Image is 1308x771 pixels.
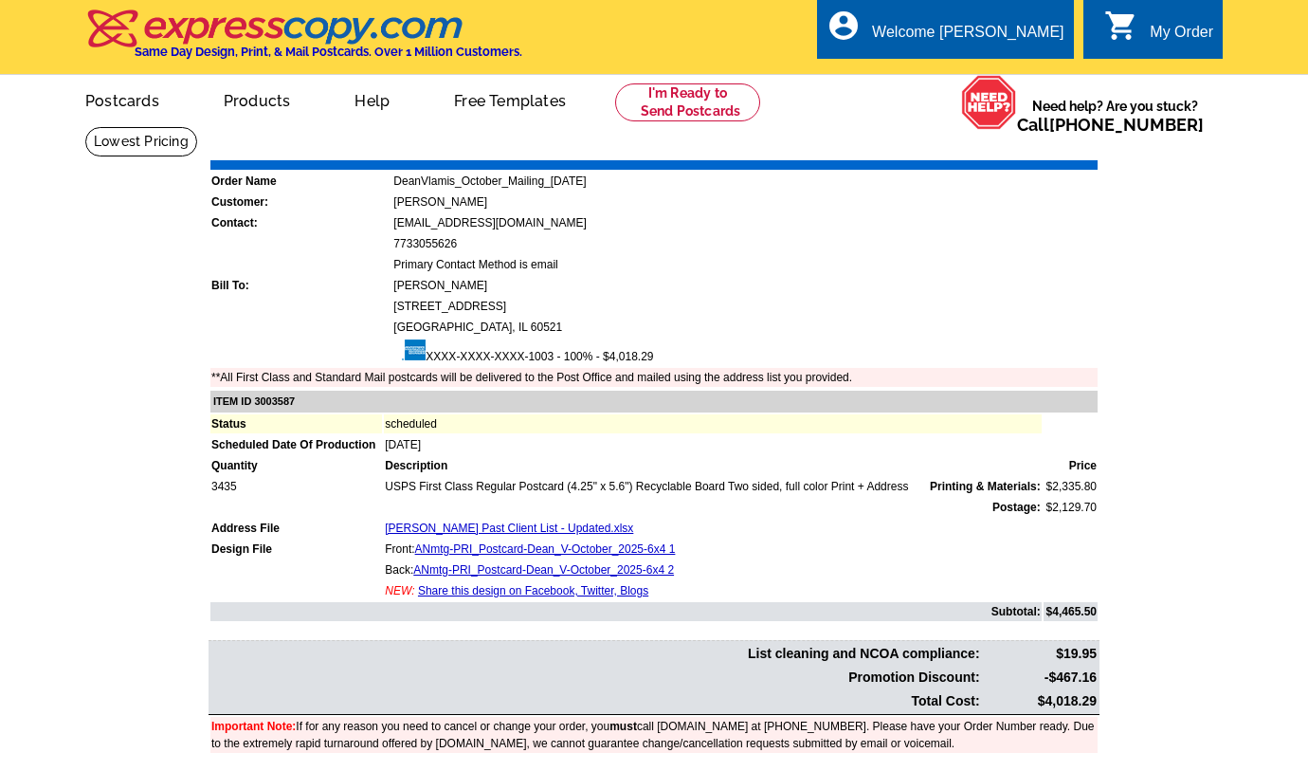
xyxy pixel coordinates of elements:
[392,276,1098,295] td: [PERSON_NAME]
[961,75,1017,130] img: help
[609,720,637,733] b: must
[384,560,1041,579] td: Back:
[210,717,1098,753] td: If for any reason you need to cancel or change your order, you call [DOMAIN_NAME] at [PHONE_NUMBE...
[1150,24,1213,50] div: My Order
[1017,115,1204,135] span: Call
[384,456,1041,475] td: Description
[210,391,1098,413] td: ITEM ID 3003587
[1017,97,1213,135] span: Need help? Are you stuck?
[210,643,981,665] td: List cleaning and NCOA compliance:
[384,477,1041,496] td: USPS First Class Regular Postcard (4.25" x 5.6") Recyclable Board Two sided, full color Print + A...
[210,540,382,559] td: Design File
[827,9,861,43] i: account_circle
[392,234,1098,253] td: 7733055626
[55,77,190,121] a: Postcards
[210,456,382,475] td: Quantity
[413,563,674,577] a: ANmtg-PRI_Postcard-Dean_V-October_2025-6x4 2
[983,690,1098,712] td: $4,018.29
[415,542,676,556] a: ANmtg-PRI_Postcard-Dean_V-October_2025-6x4 1
[384,414,1041,433] td: scheduled
[210,477,382,496] td: 3435
[418,584,648,597] a: Share this design on Facebook, Twitter, Blogs
[193,77,321,121] a: Products
[1104,9,1138,43] i: shopping_cart
[135,45,522,59] h4: Same Day Design, Print, & Mail Postcards. Over 1 Million Customers.
[211,720,296,733] font: Important Note:
[210,213,391,232] td: Contact:
[992,501,1041,514] strong: Postage:
[983,667,1098,688] td: -$467.16
[392,255,1098,274] td: Primary Contact Method is email
[392,172,1098,191] td: DeanVlamis_October_Mailing_[DATE]
[1044,498,1098,517] td: $2,129.70
[393,340,426,360] img: amex.gif
[324,77,420,121] a: Help
[210,602,1042,621] td: Subtotal:
[392,318,1098,337] td: [GEOGRAPHIC_DATA], IL 60521
[210,667,981,688] td: Promotion Discount:
[210,276,391,295] td: Bill To:
[424,77,596,121] a: Free Templates
[210,435,382,454] td: Scheduled Date Of Production
[384,540,1041,559] td: Front:
[392,339,1098,366] td: XXXX-XXXX-XXXX-1003 - 100% - $4,018.29
[384,435,1041,454] td: [DATE]
[1049,115,1204,135] a: [PHONE_NUMBER]
[392,193,1098,211] td: [PERSON_NAME]
[385,522,633,535] a: [PERSON_NAME] Past Client List - Updated.xlsx
[930,478,1041,495] span: Printing & Materials:
[1044,602,1098,621] td: $4,465.50
[210,414,382,433] td: Status
[1044,456,1098,475] td: Price
[983,643,1098,665] td: $19.95
[210,690,981,712] td: Total Cost:
[392,297,1098,316] td: [STREET_ADDRESS]
[872,24,1063,50] div: Welcome [PERSON_NAME]
[392,213,1098,232] td: [EMAIL_ADDRESS][DOMAIN_NAME]
[1044,477,1098,496] td: $2,335.80
[210,519,382,538] td: Address File
[210,172,391,191] td: Order Name
[210,368,1098,387] td: **All First Class and Standard Mail postcards will be delivered to the Post Office and mailed usi...
[385,584,414,597] span: NEW:
[210,193,391,211] td: Customer:
[1104,21,1213,45] a: shopping_cart My Order
[85,23,522,59] a: Same Day Design, Print, & Mail Postcards. Over 1 Million Customers.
